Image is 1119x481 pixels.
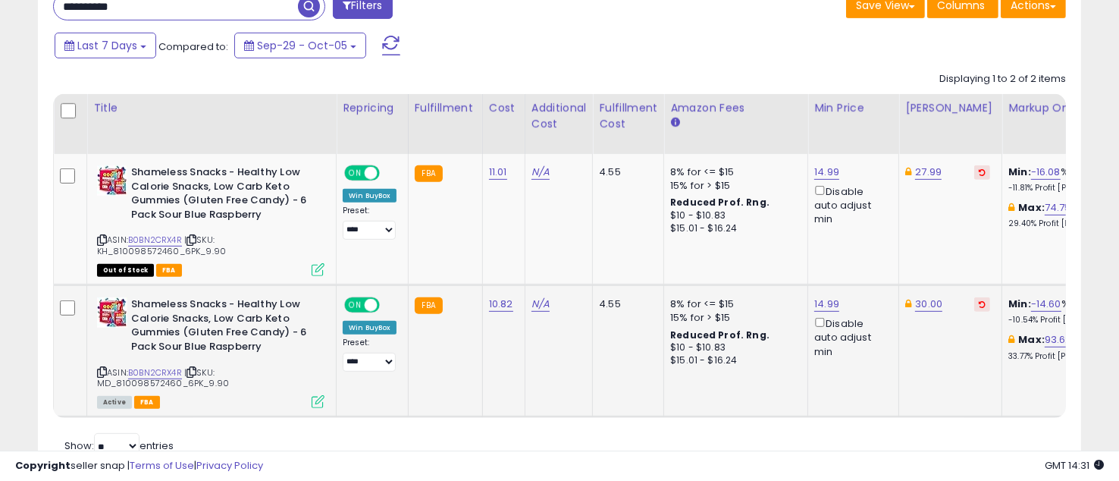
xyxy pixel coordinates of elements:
[64,439,174,453] span: Show: entries
[15,459,263,473] div: seller snap | |
[1018,332,1045,347] b: Max:
[1031,297,1061,312] a: -14.60
[670,196,770,209] b: Reduced Prof. Rng.
[489,100,519,116] div: Cost
[343,206,397,240] div: Preset:
[346,167,365,180] span: ON
[670,341,796,354] div: $10 - $10.83
[670,179,796,193] div: 15% for > $15
[97,264,154,277] span: All listings that are currently out of stock and unavailable for purchase on Amazon
[531,297,550,312] a: N/A
[343,189,397,203] div: Win BuyBox
[814,165,839,180] a: 14.99
[915,297,942,312] a: 30.00
[97,396,132,409] span: All listings currently available for purchase on Amazon
[915,165,942,180] a: 27.99
[156,264,182,277] span: FBA
[814,315,887,358] div: Disable auto adjust min
[130,458,194,473] a: Terms of Use
[531,165,550,180] a: N/A
[670,329,770,341] b: Reduced Prof. Rng.
[670,100,801,116] div: Amazon Fees
[343,321,397,335] div: Win BuyBox
[599,297,652,311] div: 4.55
[134,396,160,409] span: FBA
[77,38,137,53] span: Last 7 Days
[1018,200,1045,215] b: Max:
[531,100,587,132] div: Additional Cost
[234,33,366,58] button: Sep-29 - Oct-05
[670,297,796,311] div: 8% for <= $15
[128,234,182,247] a: B0BN2CRX4R
[1045,200,1071,215] a: 74.75
[670,165,796,179] div: 8% for <= $15
[97,297,324,407] div: ASIN:
[670,311,796,325] div: 15% for > $15
[97,366,229,389] span: | SKU: MD_810098572460_6PK_9.90
[670,222,796,235] div: $15.01 - $16.24
[670,116,679,130] small: Amazon Fees.
[814,297,839,312] a: 14.99
[489,297,513,312] a: 10.82
[97,234,226,256] span: | SKU: KH_810098572460_6PK_9.90
[378,299,402,312] span: OFF
[670,354,796,367] div: $15.01 - $16.24
[939,72,1066,86] div: Displaying 1 to 2 of 2 items
[489,165,507,180] a: 11.01
[97,165,127,196] img: 51c3Ei6YphL._SL40_.jpg
[93,100,330,116] div: Title
[1008,165,1031,179] b: Min:
[1045,458,1104,473] span: 2025-10-13 14:31 GMT
[905,100,995,116] div: [PERSON_NAME]
[1045,332,1072,347] a: 93.62
[343,100,402,116] div: Repricing
[55,33,156,58] button: Last 7 Days
[378,167,402,180] span: OFF
[158,39,228,54] span: Compared to:
[814,183,887,226] div: Disable auto adjust min
[1031,165,1061,180] a: -16.08
[343,338,397,372] div: Preset:
[196,458,263,473] a: Privacy Policy
[415,165,443,182] small: FBA
[346,299,365,312] span: ON
[415,100,476,116] div: Fulfillment
[415,297,443,314] small: FBA
[97,297,127,328] img: 51c3Ei6YphL._SL40_.jpg
[15,458,71,473] strong: Copyright
[1008,297,1031,311] b: Min:
[599,165,652,179] div: 4.55
[131,297,315,357] b: Shameless Snacks - Healthy Low Calorie Snacks, Low Carb Keto Gummies (Gluten Free Candy) - 6 Pack...
[814,100,892,116] div: Min Price
[670,209,796,222] div: $10 - $10.83
[128,366,182,379] a: B0BN2CRX4R
[97,165,324,275] div: ASIN:
[257,38,347,53] span: Sep-29 - Oct-05
[131,165,315,225] b: Shameless Snacks - Healthy Low Calorie Snacks, Low Carb Keto Gummies (Gluten Free Candy) - 6 Pack...
[599,100,657,132] div: Fulfillment Cost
